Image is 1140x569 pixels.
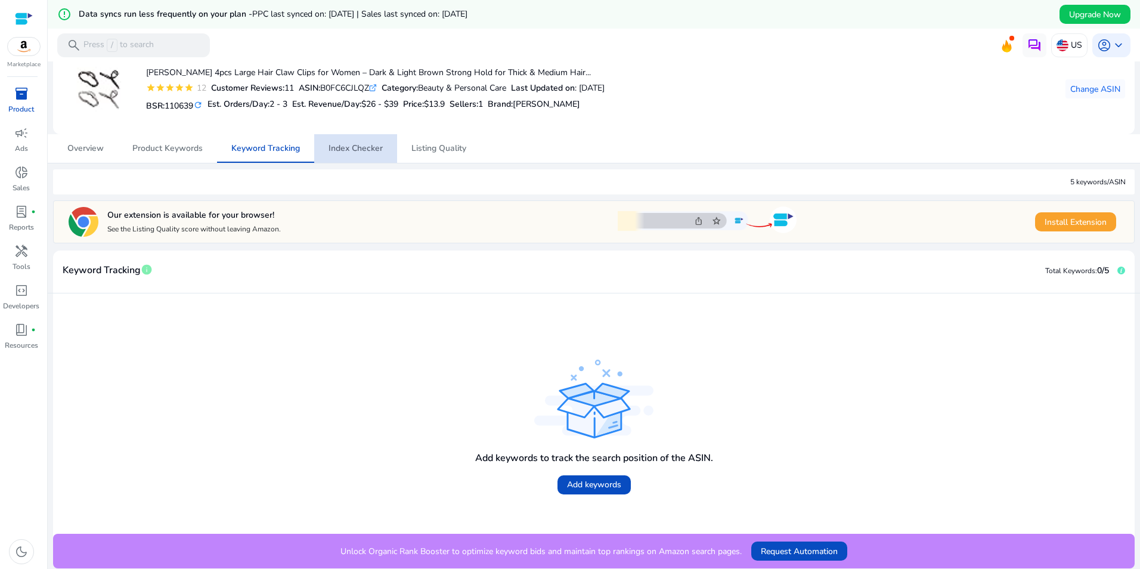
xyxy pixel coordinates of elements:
div: B0FC6CJLQZ [299,82,377,94]
div: 5 keywords/ASIN [1070,177,1126,187]
div: 11 [211,82,294,94]
div: 12 [194,82,206,94]
span: Listing Quality [411,144,466,153]
img: track_product.svg [534,360,653,438]
span: 0/5 [1097,265,1109,276]
span: 2 - 3 [269,98,287,110]
h4: [PERSON_NAME] 4pcs Large Hair Claw Clips for Women – Dark & Light Brown Strong Hold for Thick & M... [146,68,605,78]
span: lab_profile [14,205,29,219]
span: Product Keywords [132,144,203,153]
img: chrome-logo.svg [69,207,98,237]
p: Marketplace [7,60,41,69]
span: dark_mode [14,545,29,559]
b: Customer Reviews: [211,82,284,94]
p: Reports [9,222,34,233]
h5: Est. Orders/Day: [207,100,287,110]
b: ASIN: [299,82,320,94]
span: Upgrade Now [1069,8,1121,21]
span: Add keywords [567,478,621,491]
button: Upgrade Now [1060,5,1130,24]
h5: Sellers: [450,100,483,110]
p: Tools [13,261,30,272]
div: Beauty & Personal Care [382,82,506,94]
mat-icon: star [165,83,175,92]
span: 1 [478,98,483,110]
p: Press to search [83,39,154,52]
img: amazon.svg [8,38,40,55]
p: Developers [3,301,39,311]
h5: BSR: [146,98,203,112]
span: donut_small [14,165,29,180]
span: book_4 [14,323,29,337]
span: search [67,38,81,52]
img: 41K2HuYY8CL._SS40_.jpg [76,67,121,112]
img: us.svg [1057,39,1068,51]
mat-icon: star [184,83,194,92]
span: keyboard_arrow_down [1111,38,1126,52]
h5: Price: [403,100,445,110]
span: PPC last synced on: [DATE] | Sales last synced on: [DATE] [252,8,467,20]
span: Change ASIN [1070,83,1120,95]
span: Index Checker [329,144,383,153]
h4: Add keywords to track the search position of the ASIN. [475,453,713,464]
p: Resources [5,340,38,351]
span: / [107,39,117,52]
span: 110639 [165,100,193,112]
mat-icon: refresh [193,100,203,111]
b: Last Updated on [511,82,575,94]
button: Request Automation [751,542,847,561]
span: $13.9 [424,98,445,110]
span: account_circle [1097,38,1111,52]
mat-icon: star [146,83,156,92]
span: info [141,264,153,276]
span: Brand [488,98,511,110]
span: code_blocks [14,283,29,298]
span: Keyword Tracking [231,144,300,153]
p: See the Listing Quality score without leaving Amazon. [107,224,281,234]
span: Install Extension [1045,216,1107,228]
span: Total Keywords: [1045,266,1097,276]
div: : [DATE] [511,82,605,94]
h5: Our extension is available for your browser! [107,210,281,221]
span: Keyword Tracking [63,260,141,281]
span: campaign [14,126,29,140]
button: Install Extension [1035,212,1116,231]
span: Overview [67,144,104,153]
mat-icon: error_outline [57,7,72,21]
h5: Est. Revenue/Day: [292,100,398,110]
span: $26 - $39 [361,98,398,110]
p: US [1071,35,1082,55]
span: [PERSON_NAME] [513,98,580,110]
span: handyman [14,244,29,258]
mat-icon: star [175,83,184,92]
p: Product [8,104,34,115]
span: Request Automation [761,545,838,558]
p: Ads [15,143,28,154]
mat-icon: star [156,83,165,92]
span: fiber_manual_record [31,209,36,214]
button: Change ASIN [1065,79,1125,98]
p: Sales [13,183,30,193]
span: inventory_2 [14,86,29,101]
h5: Data syncs run less frequently on your plan - [79,10,467,20]
b: Category: [382,82,418,94]
h5: : [488,100,580,110]
span: fiber_manual_record [31,327,36,332]
p: Unlock Organic Rank Booster to optimize keyword bids and maintain top rankings on Amazon search p... [340,545,742,558]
